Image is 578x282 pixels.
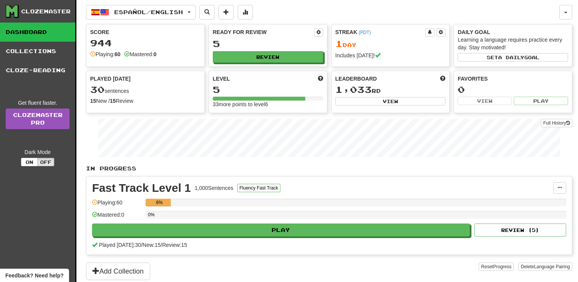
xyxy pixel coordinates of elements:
[6,109,70,129] a: ClozemasterPro
[335,97,446,105] button: View
[318,75,323,83] span: Score more points to level up
[195,184,233,192] div: 1,000 Sentences
[335,38,343,49] span: 1
[199,5,215,19] button: Search sentences
[99,242,141,248] span: Played [DATE]: 30
[92,224,470,237] button: Play
[458,85,568,94] div: 0
[90,97,201,105] div: New / Review
[86,263,150,280] button: Add Collection
[21,8,71,15] div: Clozemaster
[213,28,314,36] div: Ready for Review
[458,28,568,36] div: Daily Goal
[335,52,446,59] div: Includes [DATE]!
[213,51,323,63] button: Review
[110,98,116,104] strong: 15
[335,28,426,36] div: Streak
[6,99,70,107] div: Get fluent faster.
[219,5,234,19] button: Add sentence to collection
[86,5,196,19] button: Español/English
[5,272,63,279] span: Open feedback widget
[115,51,121,57] strong: 60
[479,263,513,271] button: ResetProgress
[154,51,157,57] strong: 0
[92,182,191,194] div: Fast Track Level 1
[238,5,253,19] button: More stats
[335,84,372,95] span: 1,033
[458,36,568,51] div: Learning a language requires practice every day. Stay motivated!
[458,75,568,83] div: Favorites
[213,75,230,83] span: Level
[514,97,568,105] button: Play
[440,75,445,83] span: This week in points, UTC
[541,119,572,127] button: Full History
[124,50,156,58] div: Mastered:
[6,148,70,156] div: Dark Mode
[359,30,371,35] a: (PDT)
[21,158,38,166] button: On
[335,75,377,83] span: Leaderboard
[148,199,171,206] div: 6%
[114,9,183,15] span: Español / English
[92,211,142,224] div: Mastered: 0
[86,165,572,172] p: In Progress
[474,224,566,237] button: Review (5)
[142,242,160,248] span: New: 15
[90,85,201,95] div: sentences
[90,28,201,36] div: Score
[237,184,280,192] button: Fluency Fast Track
[141,242,142,248] span: /
[90,98,96,104] strong: 15
[213,39,323,49] div: 5
[90,38,201,48] div: 944
[458,53,568,62] button: Seta dailygoal
[213,100,323,108] div: 33 more points to level 6
[161,242,162,248] span: /
[518,263,572,271] button: DeleteLanguage Pairing
[335,39,446,49] div: Day
[162,242,187,248] span: Review: 15
[90,84,105,95] span: 30
[493,264,512,269] span: Progress
[498,55,524,60] span: a daily
[213,85,323,94] div: 5
[335,85,446,95] div: rd
[90,75,131,83] span: Played [DATE]
[534,264,570,269] span: Language Pairing
[90,50,120,58] div: Playing:
[92,199,142,211] div: Playing: 60
[458,97,512,105] button: View
[37,158,54,166] button: Off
